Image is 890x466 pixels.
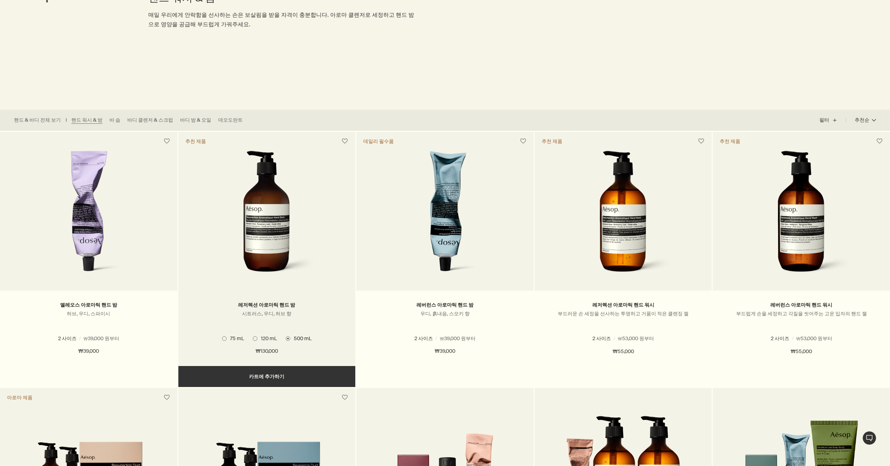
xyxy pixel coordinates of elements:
[571,151,676,280] img: Resurrection Aromatique Hand Wash with pump
[723,310,880,317] p: 부드럽게 손을 세정하고 각질을 씻어주는 고운 입자의 핸드 젤
[571,335,617,342] span: 500 mL (펌프 포함)
[290,335,312,342] span: 500 mL
[713,151,890,291] a: Reverence Aromatique Hand Wash with pump
[178,151,356,291] a: Resurrection Aromatique Hand Balm with pump
[148,10,417,29] p: 매일 우리에게 안락함을 선사하는 손은 보살핌을 받을 자격이 충분합니다. 아로마 클렌저로 세정하고 핸드 밤으로 영양을 공급해 부드럽게 가꿔주세요.
[517,135,529,148] button: 위시리스트에 담기
[542,138,562,145] div: 추천 제품
[257,335,277,342] span: 120 mL
[215,151,319,280] img: Resurrection Aromatique Hand Balm with pump
[452,335,473,342] span: 500 mL
[185,138,206,145] div: 추천 제품
[873,135,886,148] button: 위시리스트에 담기
[367,310,523,317] p: 우디, 흙내음, 스모키 향
[60,302,117,308] a: 엘레오스 아로마틱 핸드 밤
[416,302,474,308] a: 레버런스 아로마틱 핸드 밤
[720,138,740,145] div: 추천 제품
[34,151,143,280] img: Eleos Aromatique Hand Balm in a purple aluminium tube.
[808,335,858,342] span: 500 mL (펌프 미포함)
[238,302,295,308] a: 레저렉션 아로마틱 핸드 밤
[78,347,99,356] span: ₩39,000
[256,347,278,356] span: ₩130,000
[7,394,33,401] div: 아로마 제품
[421,335,439,342] span: 75 mL
[749,335,795,342] span: 500 mL (펌프 포함)
[592,302,654,308] a: 레저렉션 아로마틱 핸드 워시
[161,391,173,404] button: 위시리스트에 담기
[127,117,173,124] a: 바디 클렌저 & 스크럽
[770,302,832,308] a: 레버런스 아로마틱 핸드 워시
[846,112,876,129] button: 추천순
[435,347,455,356] span: ₩39,000
[391,151,500,280] img: Reverence Aromatique Hand Balm in aluminium tube
[356,151,534,291] a: Reverence Aromatique Hand Balm in aluminium tube
[749,151,854,280] img: Reverence Aromatique Hand Wash with pump
[339,391,351,404] button: 위시리스트에 담기
[613,347,634,356] span: ₩55,000
[189,310,345,317] p: 시트러스, 우디, 허브 향
[695,135,707,148] button: 위시리스트에 담기
[65,335,82,342] span: 75mL
[178,366,356,387] button: 카트에 추가하기 - ₩130,000
[791,347,812,356] span: ₩55,000
[339,135,351,148] button: 위시리스트에 담기
[180,117,211,124] a: 바디 밤 & 오일
[363,138,394,145] div: 데일리 필수품
[14,117,61,124] a: 핸드 & 바디 전체 보기
[535,151,712,291] a: Resurrection Aromatique Hand Wash with pump
[109,117,120,124] a: 바 솝
[630,335,680,342] span: 500 mL (펌프 미포함)
[227,335,244,342] span: 75 mL
[95,335,116,342] span: 500 mL
[71,117,102,124] a: 핸드 워시 & 밤
[161,135,173,148] button: 위시리스트에 담기
[819,112,846,129] button: 필터
[545,310,702,317] p: 부드러운 손 세정을 선사하는 투명하고 거품이 적은 클렌징 젤
[10,310,167,317] p: 허브, 우디, 스파이시
[862,431,876,445] button: 1:1 채팅 상담
[218,117,243,124] a: 데오도란트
